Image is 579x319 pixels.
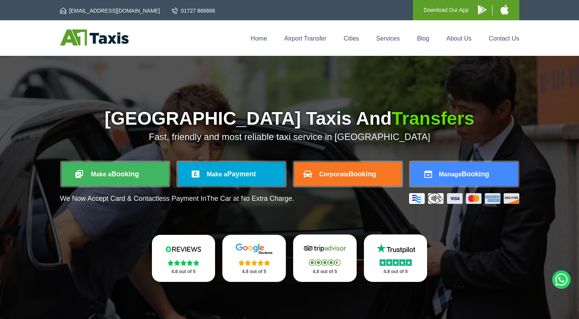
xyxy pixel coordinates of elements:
[152,235,215,282] a: Reviews.io Stars 4.8 out of 5
[309,259,341,266] img: Stars
[60,195,294,203] p: We Now Accept Card & Contactless Payment In
[411,162,518,186] a: ManageBooking
[364,234,427,282] a: Trustpilot Stars 4.8 out of 5
[372,267,419,277] p: 4.8 out of 5
[284,35,326,42] a: Airport Transfer
[206,195,294,202] span: The Car at No Extra Charge.
[238,260,270,266] img: Stars
[447,35,472,42] a: About Us
[160,267,207,277] p: 4.8 out of 5
[478,5,486,15] img: A1 Taxis Android App
[294,162,401,186] a: CorporateBooking
[373,243,419,254] img: Trustpilot
[60,29,129,46] img: A1 Taxis St Albans LTD
[409,193,519,204] img: Credit And Debit Cards
[439,171,462,177] span: Manage
[251,35,267,42] a: Home
[60,132,519,142] p: Fast, friendly and most reliable taxi service in [GEOGRAPHIC_DATA]
[501,5,509,15] img: A1 Taxis iPhone App
[417,35,429,42] a: Blog
[207,171,227,177] span: Make a
[392,108,475,129] span: Transfers
[222,235,286,282] a: Google Stars 4.8 out of 5
[376,35,400,42] a: Services
[302,267,348,277] p: 4.8 out of 5
[62,162,169,186] a: Make aBooking
[172,7,215,15] a: 01727 866666
[344,35,359,42] a: Cities
[293,234,357,282] a: Tripadvisor Stars 4.8 out of 5
[319,171,348,177] span: Corporate
[302,243,348,254] img: Tripadvisor
[60,109,519,128] h1: [GEOGRAPHIC_DATA] Taxis And
[380,259,412,266] img: Stars
[178,162,285,186] a: Make aPayment
[489,35,519,42] a: Contact Us
[91,171,111,177] span: Make a
[231,267,277,277] p: 4.8 out of 5
[231,243,277,255] img: Google
[160,243,206,255] img: Reviews.io
[60,7,160,15] a: [EMAIL_ADDRESS][DOMAIN_NAME]
[168,260,199,266] img: Stars
[424,5,469,15] p: Download Our App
